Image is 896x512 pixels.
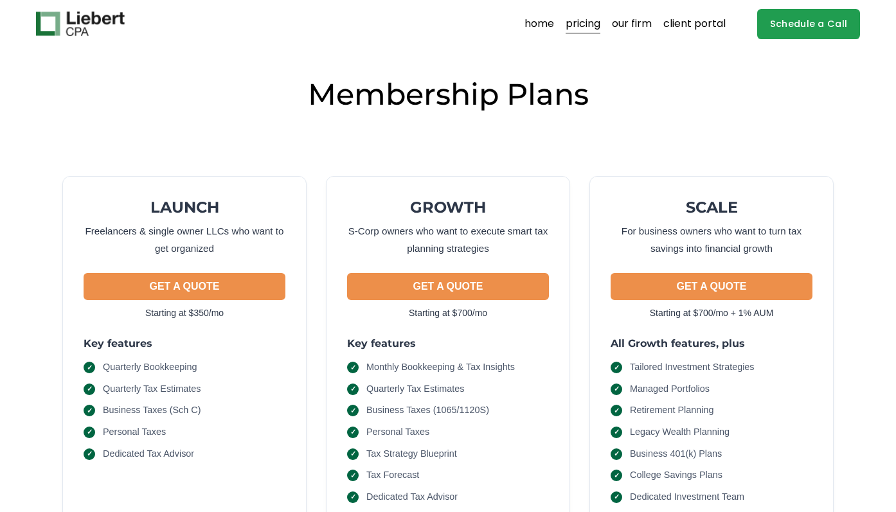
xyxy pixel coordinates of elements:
[612,13,652,34] a: our firm
[36,75,861,114] h2: Membership Plans
[566,13,600,34] a: pricing
[366,360,515,375] span: Monthly Bookkeeping & Tax Insights
[524,13,554,34] a: home
[611,197,812,217] h2: SCALE
[103,360,197,375] span: Quarterly Bookkeeping
[366,490,458,504] span: Dedicated Tax Advisor
[611,305,812,321] p: Starting at $700/mo + 1% AUM
[366,425,429,439] span: Personal Taxes
[366,468,419,482] span: Tax Forecast
[347,222,549,258] p: S-Corp owners who want to execute smart tax planning strategies
[347,273,549,300] button: GET A QUOTE
[366,447,457,461] span: Tax Strategy Blueprint
[84,222,285,258] p: Freelancers & single owner LLCs who want to get organized
[103,447,194,461] span: Dedicated Tax Advisor
[630,447,722,461] span: Business 401(k) Plans
[630,490,744,504] span: Dedicated Investment Team
[611,222,812,258] p: For business owners who want to turn tax savings into financial growth
[84,273,285,300] button: GET A QUOTE
[84,197,285,217] h2: LAUNCH
[366,382,465,396] span: Quarterly Tax Estimates
[630,425,730,439] span: Legacy Wealth Planning
[630,382,710,396] span: Managed Portfolios
[103,403,201,418] span: Business Taxes (Sch C)
[611,337,812,350] h3: All Growth features, plus
[630,403,713,418] span: Retirement Planning
[611,273,812,300] button: GET A QUOTE
[757,9,860,39] a: Schedule a Call
[347,305,549,321] p: Starting at $700/mo
[630,468,722,482] span: College Savings Plans
[347,337,549,350] h3: Key features
[347,197,549,217] h2: GROWTH
[84,305,285,321] p: Starting at $350/mo
[84,337,285,350] h3: Key features
[103,382,201,396] span: Quarterly Tax Estimates
[630,360,755,375] span: Tailored Investment Strategies
[663,13,726,34] a: client portal
[366,403,489,418] span: Business Taxes (1065/1120S)
[103,425,166,439] span: Personal Taxes
[36,12,125,36] img: Liebert CPA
